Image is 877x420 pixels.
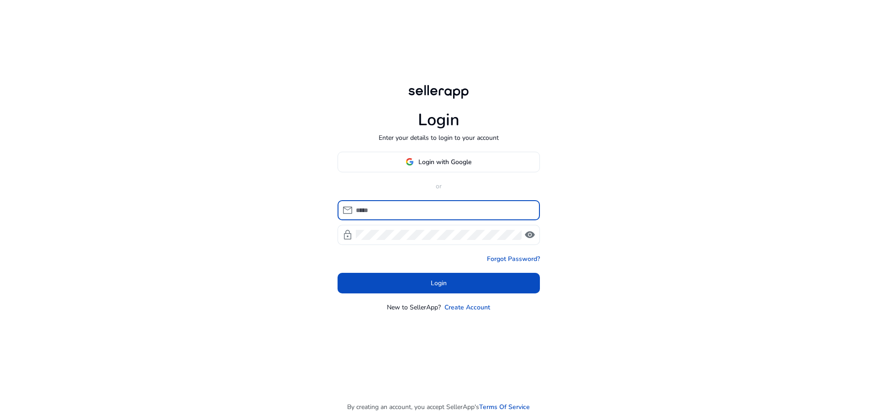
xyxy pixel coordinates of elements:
a: Forgot Password? [487,254,540,264]
span: visibility [524,229,535,240]
span: Login with Google [418,157,471,167]
a: Terms Of Service [479,402,530,412]
a: Create Account [444,303,490,312]
span: mail [342,205,353,216]
img: google-logo.svg [406,158,414,166]
span: Login [431,278,447,288]
p: Enter your details to login to your account [379,133,499,143]
button: Login [338,273,540,293]
button: Login with Google [338,152,540,172]
p: New to SellerApp? [387,303,441,312]
p: or [338,181,540,191]
span: lock [342,229,353,240]
h1: Login [418,110,460,130]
